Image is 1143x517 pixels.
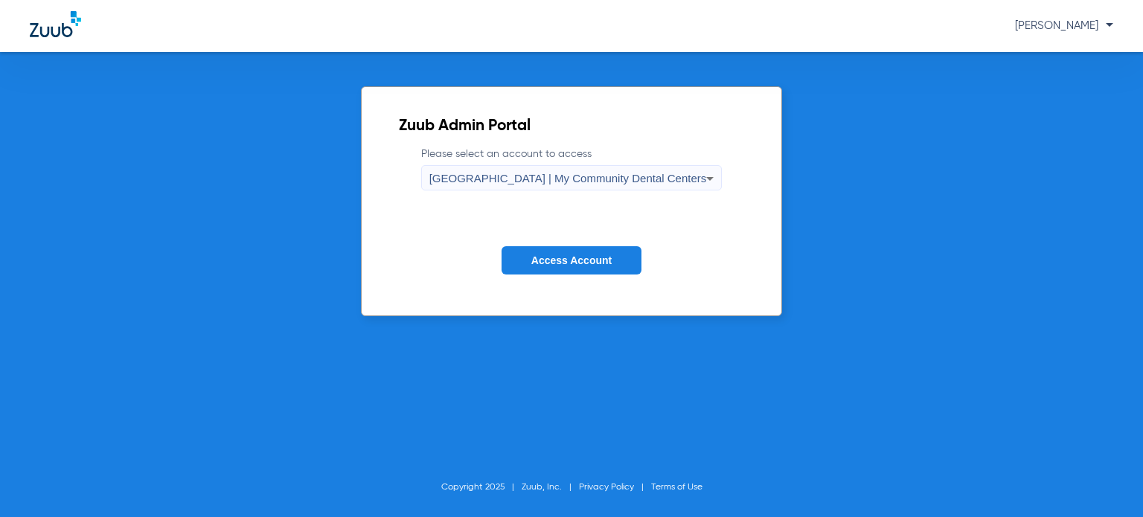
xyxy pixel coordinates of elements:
h2: Zuub Admin Portal [399,119,745,134]
li: Copyright 2025 [441,480,522,495]
label: Please select an account to access [421,147,723,190]
span: [PERSON_NAME] [1015,20,1113,31]
span: Access Account [531,254,612,266]
span: [GEOGRAPHIC_DATA] | My Community Dental Centers [429,172,707,184]
a: Privacy Policy [579,483,634,492]
img: Zuub Logo [30,11,81,37]
button: Access Account [502,246,641,275]
a: Terms of Use [651,483,702,492]
iframe: Chat Widget [1069,446,1143,517]
li: Zuub, Inc. [522,480,579,495]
